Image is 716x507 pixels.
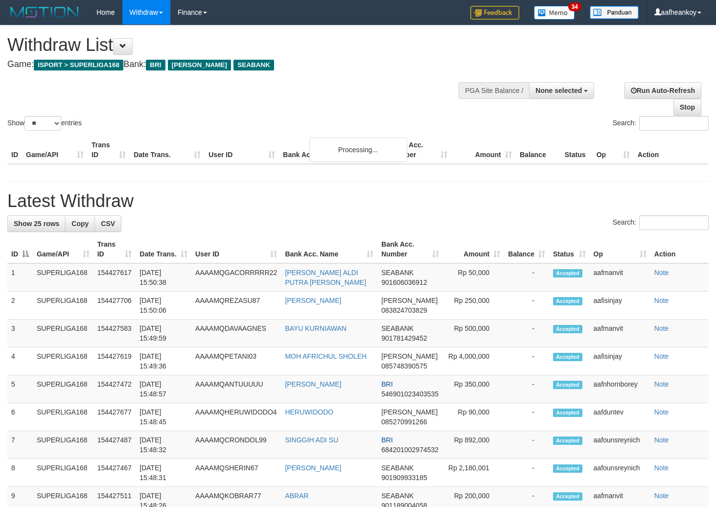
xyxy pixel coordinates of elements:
[285,464,341,472] a: [PERSON_NAME]
[22,136,88,164] th: Game/API
[191,459,281,487] td: AAAAMQSHERIN67
[381,306,427,314] span: Copy 083824703829 to clipboard
[553,297,582,305] span: Accepted
[381,390,439,398] span: Copy 546901023403535 to clipboard
[130,136,205,164] th: Date Trans.
[136,320,191,347] td: [DATE] 15:49:59
[7,60,467,69] h4: Game: Bank:
[7,431,33,459] td: 7
[381,436,393,444] span: BRI
[93,292,136,320] td: 154427706
[590,235,650,263] th: Op: activate to sort column ascending
[281,235,377,263] th: Bank Acc. Name: activate to sort column ascending
[101,220,115,228] span: CSV
[381,269,414,277] span: SEABANK
[553,409,582,417] span: Accepted
[654,436,669,444] a: Note
[33,431,93,459] td: SUPERLIGA168
[33,263,93,292] td: SUPERLIGA168
[654,352,669,360] a: Note
[136,263,191,292] td: [DATE] 15:50:38
[136,292,191,320] td: [DATE] 15:50:06
[654,408,669,416] a: Note
[7,292,33,320] td: 2
[590,375,650,403] td: aafnhornborey
[553,437,582,445] span: Accepted
[279,136,386,164] th: Bank Acc. Name
[634,136,709,164] th: Action
[504,431,549,459] td: -
[136,347,191,375] td: [DATE] 15:49:36
[529,82,594,99] button: None selected
[7,191,709,211] h1: Latest Withdraw
[191,320,281,347] td: AAAAMQDAVAAGNES
[504,375,549,403] td: -
[7,235,33,263] th: ID: activate to sort column descending
[443,320,504,347] td: Rp 500,000
[381,334,427,342] span: Copy 901781429452 to clipboard
[553,381,582,389] span: Accepted
[7,459,33,487] td: 8
[34,60,123,70] span: ISPORT > SUPERLIGA168
[14,220,59,228] span: Show 25 rows
[7,347,33,375] td: 4
[93,263,136,292] td: 154427617
[285,492,308,500] a: ABRAR
[386,136,451,164] th: Bank Acc. Number
[191,292,281,320] td: AAAAMQREZASU87
[443,235,504,263] th: Amount: activate to sort column ascending
[285,324,346,332] a: BAYU KURNIAWAN
[590,347,650,375] td: aafisinjay
[654,380,669,388] a: Note
[534,6,575,20] img: Button%20Memo.svg
[136,459,191,487] td: [DATE] 15:48:31
[504,459,549,487] td: -
[285,436,338,444] a: SINGGIH ADI SU
[136,403,191,431] td: [DATE] 15:48:45
[168,60,231,70] span: [PERSON_NAME]
[71,220,89,228] span: Copy
[381,352,438,360] span: [PERSON_NAME]
[381,464,414,472] span: SEABANK
[549,235,590,263] th: Status: activate to sort column ascending
[381,492,414,500] span: SEABANK
[443,375,504,403] td: Rp 350,000
[377,235,443,263] th: Bank Acc. Number: activate to sort column ascending
[136,375,191,403] td: [DATE] 15:48:57
[285,380,341,388] a: [PERSON_NAME]
[33,375,93,403] td: SUPERLIGA168
[593,136,634,164] th: Op
[590,431,650,459] td: aafounsreynich
[590,459,650,487] td: aafounsreynich
[516,136,561,164] th: Balance
[205,136,279,164] th: User ID
[191,347,281,375] td: AAAAMQPETANI03
[459,82,529,99] div: PGA Site Balance /
[93,320,136,347] td: 154427583
[93,347,136,375] td: 154427619
[94,215,121,232] a: CSV
[561,136,593,164] th: Status
[553,269,582,277] span: Accepted
[443,263,504,292] td: Rp 50,000
[451,136,516,164] th: Amount
[504,403,549,431] td: -
[33,320,93,347] td: SUPERLIGA168
[381,446,439,454] span: Copy 684201002974532 to clipboard
[504,263,549,292] td: -
[191,431,281,459] td: AAAAMQCRONDOL99
[654,324,669,332] a: Note
[191,235,281,263] th: User ID: activate to sort column ascending
[553,353,582,361] span: Accepted
[650,235,709,263] th: Action
[624,82,701,99] a: Run Auto-Refresh
[33,403,93,431] td: SUPERLIGA168
[285,269,366,286] a: [PERSON_NAME] ALDI PUTRA [PERSON_NAME]
[7,215,66,232] a: Show 25 rows
[470,6,519,20] img: Feedback.jpg
[33,235,93,263] th: Game/API: activate to sort column ascending
[553,464,582,473] span: Accepted
[381,278,427,286] span: Copy 901606036912 to clipboard
[191,263,281,292] td: AAAAMQGACORRRRR22
[590,292,650,320] td: aafisinjay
